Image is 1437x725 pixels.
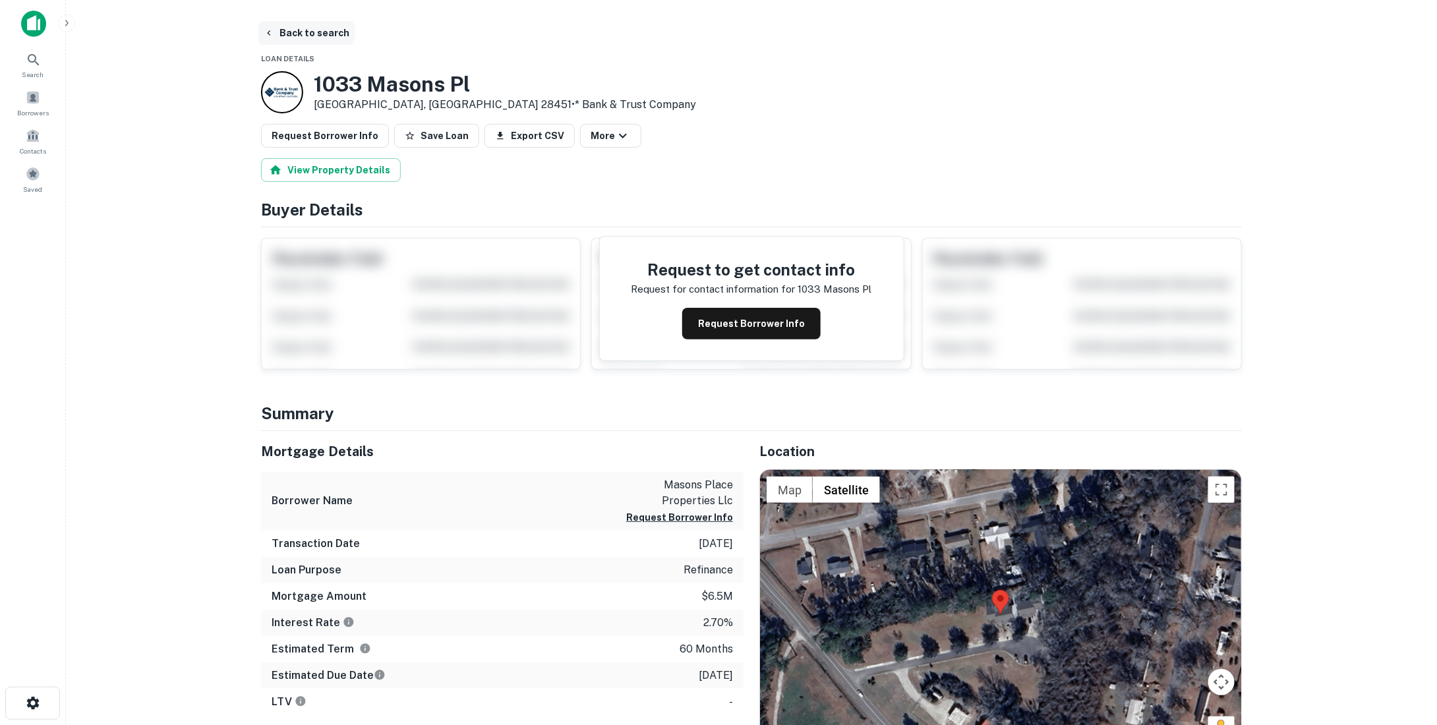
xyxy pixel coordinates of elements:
[261,442,744,461] h5: Mortgage Details
[631,258,872,281] h4: Request to get contact info
[1208,477,1235,503] button: Toggle fullscreen view
[261,401,1242,425] h4: Summary
[767,477,813,503] button: Show street map
[626,509,733,525] button: Request Borrower Info
[4,47,62,82] a: Search
[272,694,307,710] h6: LTV
[484,124,575,148] button: Export CSV
[261,124,389,148] button: Request Borrower Info
[703,615,733,631] p: 2.70%
[1208,669,1235,695] button: Map camera controls
[314,97,696,113] p: [GEOGRAPHIC_DATA], [GEOGRAPHIC_DATA] 28451 •
[22,69,44,80] span: Search
[701,589,733,604] p: $6.5m
[17,107,49,118] span: Borrowers
[258,21,355,45] button: Back to search
[272,615,355,631] h6: Interest Rate
[20,146,46,156] span: Contacts
[699,668,733,683] p: [DATE]
[359,643,371,654] svg: Term is based on a standard schedule for this type of loan.
[729,694,733,710] p: -
[4,85,62,121] a: Borrowers
[1371,620,1437,683] iframe: Chat Widget
[4,123,62,159] a: Contacts
[272,493,353,509] h6: Borrower Name
[261,158,401,182] button: View Property Details
[314,72,696,97] h3: 1033 Masons Pl
[24,184,43,194] span: Saved
[272,562,341,578] h6: Loan Purpose
[682,308,821,339] button: Request Borrower Info
[343,616,355,628] svg: The interest rates displayed on the website are for informational purposes only and may be report...
[261,198,1242,221] h4: Buyer Details
[272,589,367,604] h6: Mortgage Amount
[798,281,872,297] p: 1033 masons pl
[684,562,733,578] p: refinance
[614,477,733,509] p: masons place properties llc
[699,536,733,552] p: [DATE]
[374,669,386,681] svg: Estimate is based on a standard schedule for this type of loan.
[394,124,479,148] button: Save Loan
[272,536,360,552] h6: Transaction Date
[680,641,733,657] p: 60 months
[272,641,371,657] h6: Estimated Term
[759,442,1242,461] h5: Location
[261,55,314,63] span: Loan Details
[631,281,796,297] p: Request for contact information for
[272,668,386,683] h6: Estimated Due Date
[21,11,46,37] img: capitalize-icon.png
[575,98,696,111] a: * Bank & Trust Company
[4,161,62,197] a: Saved
[295,695,307,707] svg: LTVs displayed on the website are for informational purposes only and may be reported incorrectly...
[580,124,641,148] button: More
[813,477,880,503] button: Show satellite imagery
